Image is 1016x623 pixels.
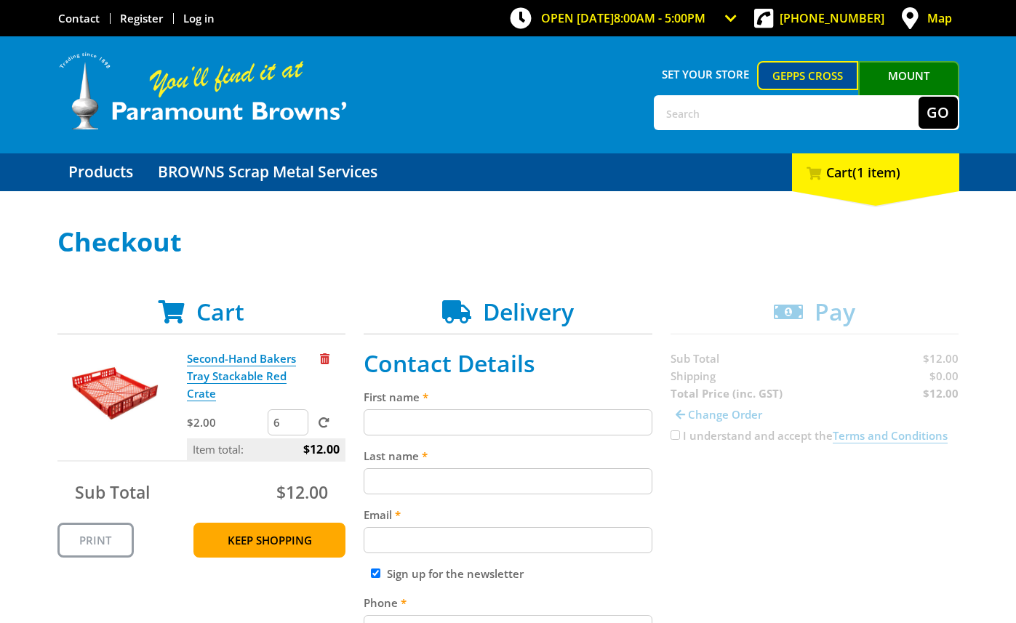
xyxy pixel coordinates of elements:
[364,447,652,465] label: Last name
[57,523,134,558] a: Print
[364,409,652,435] input: Please enter your first name.
[276,481,328,504] span: $12.00
[183,11,215,25] a: Log in
[75,481,150,504] span: Sub Total
[364,388,652,406] label: First name
[364,506,652,523] label: Email
[187,414,265,431] p: $2.00
[193,523,345,558] a: Keep Shopping
[387,566,524,581] label: Sign up for the newsletter
[196,296,244,327] span: Cart
[57,228,959,257] h1: Checkout
[858,61,959,116] a: Mount [PERSON_NAME]
[792,153,959,191] div: Cart
[364,468,652,494] input: Please enter your last name.
[364,527,652,553] input: Please enter your email address.
[303,438,340,460] span: $12.00
[614,10,705,26] span: 8:00am - 5:00pm
[187,438,345,460] p: Item total:
[71,350,159,437] img: Second-Hand Bakers Tray Stackable Red Crate
[147,153,388,191] a: Go to the BROWNS Scrap Metal Services page
[757,61,858,90] a: Gepps Cross
[187,351,296,401] a: Second-Hand Bakers Tray Stackable Red Crate
[852,164,900,181] span: (1 item)
[483,296,574,327] span: Delivery
[57,51,348,132] img: Paramount Browns'
[541,10,705,26] span: OPEN [DATE]
[364,350,652,377] h2: Contact Details
[655,97,919,129] input: Search
[919,97,958,129] button: Go
[654,61,758,87] span: Set your store
[320,351,329,366] a: Remove from cart
[57,153,144,191] a: Go to the Products page
[58,11,100,25] a: Go to the Contact page
[120,11,163,25] a: Go to the registration page
[364,594,652,611] label: Phone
